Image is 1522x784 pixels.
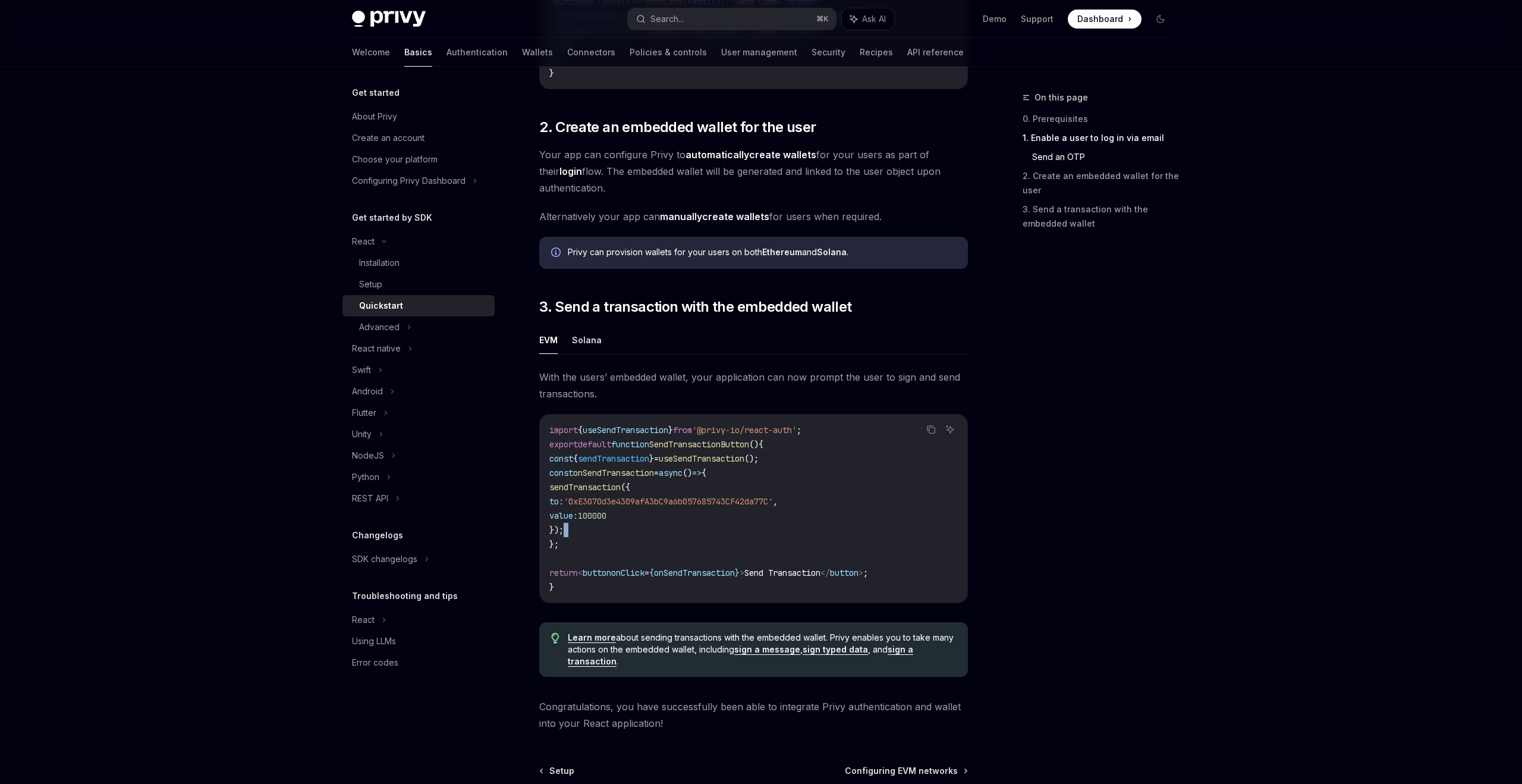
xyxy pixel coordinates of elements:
span: sendTransaction [549,482,621,493]
span: const [549,453,573,464]
div: React native [352,341,401,356]
a: automaticallycreate wallets [685,149,816,161]
strong: automatically [685,149,749,161]
a: Basics [404,38,432,67]
button: Copy the contents from the code block [923,422,939,437]
span: Configuring EVM networks [845,765,958,777]
span: return [549,567,578,578]
span: </ [820,567,830,578]
a: Create an account [342,127,495,149]
a: About Privy [342,106,495,127]
span: { [573,453,578,464]
a: Connectors [567,38,615,67]
span: = [644,567,649,578]
span: '0xE3070d3e4309afA3bC9a6b057685743CF42da77C' [564,496,773,507]
a: Setup [540,765,574,777]
span: onClick [611,567,644,578]
a: 3. Send a transaction with the embedded wallet [1023,200,1180,233]
a: Recipes [860,38,893,67]
span: to: [549,496,564,507]
a: Dashboard [1068,10,1141,29]
a: Policies & controls [630,38,707,67]
div: Search... [650,12,684,26]
button: Toggle dark mode [1151,10,1170,29]
span: () [749,439,759,450]
a: Send an OTP [1032,148,1180,167]
a: sign typed data [803,644,868,655]
span: = [654,453,659,464]
div: Installation [359,256,400,270]
span: { [649,567,654,578]
span: default [578,439,611,450]
a: Wallets [522,38,553,67]
span: about sending transactions with the embedded wallet. Privy enables you to take many actions on th... [568,632,956,667]
a: Quickstart [342,295,495,316]
a: Configuring EVM networks [845,765,967,777]
img: dark logo [352,11,426,27]
a: Security [812,38,845,67]
button: EVM [539,326,558,354]
span: } [649,453,654,464]
span: value: [549,510,578,521]
div: React [352,234,375,249]
span: ; [797,425,801,435]
div: Python [352,470,379,484]
a: Authentication [446,38,508,67]
svg: Tip [551,633,559,644]
span: onSendTransaction [573,468,654,478]
a: Setup [342,274,495,295]
a: Demo [983,13,1007,25]
span: Dashboard [1077,13,1123,25]
h5: Get started [352,86,400,100]
h5: Changelogs [352,528,403,542]
span: from [673,425,692,435]
span: 100000 [578,510,606,521]
span: On this page [1034,90,1088,105]
a: Learn more [568,632,616,643]
span: SendTransactionButton [649,439,749,450]
button: Ask AI [942,422,958,437]
span: button [583,567,611,578]
span: { [702,468,706,478]
div: Error codes [352,656,398,670]
span: ; [863,567,868,578]
span: export [549,439,578,450]
strong: manually [660,211,702,222]
a: Error codes [342,652,495,673]
span: onSendTransaction [654,567,735,578]
span: , [773,496,778,507]
span: sendTransaction [578,453,649,464]
div: React [352,613,375,627]
span: } [549,582,554,592]
span: import [549,425,578,435]
div: Choose your platform [352,152,438,167]
strong: Ethereum [762,247,802,257]
div: SDK changelogs [352,552,417,566]
h5: Troubleshooting and tips [352,589,458,603]
strong: login [559,165,582,177]
div: Privy can provision wallets for your users on both and . [568,246,956,259]
span: } [735,567,740,578]
span: '@privy-io/react-auth' [692,425,797,435]
a: Support [1021,13,1054,25]
button: Solana [572,326,602,354]
div: About Privy [352,109,397,124]
span: useSendTransaction [659,453,744,464]
span: => [692,468,702,478]
div: Flutter [352,406,376,420]
span: const [549,468,573,478]
div: Unity [352,427,372,441]
span: Alternatively your app can for users when required. [539,208,968,225]
span: button [830,567,859,578]
span: Your app can configure Privy to for your users as part of their flow. The embedded wallet will be... [539,146,968,196]
a: 0. Prerequisites [1023,109,1180,128]
div: Quickstart [359,299,403,313]
span: function [611,439,649,450]
a: API reference [907,38,964,67]
a: 1. Enable a user to log in via email [1023,128,1180,148]
span: () [683,468,692,478]
span: useSendTransaction [583,425,668,435]
div: Advanced [359,320,400,334]
span: }; [549,539,559,550]
span: 2. Create an embedded wallet for the user [539,118,816,137]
